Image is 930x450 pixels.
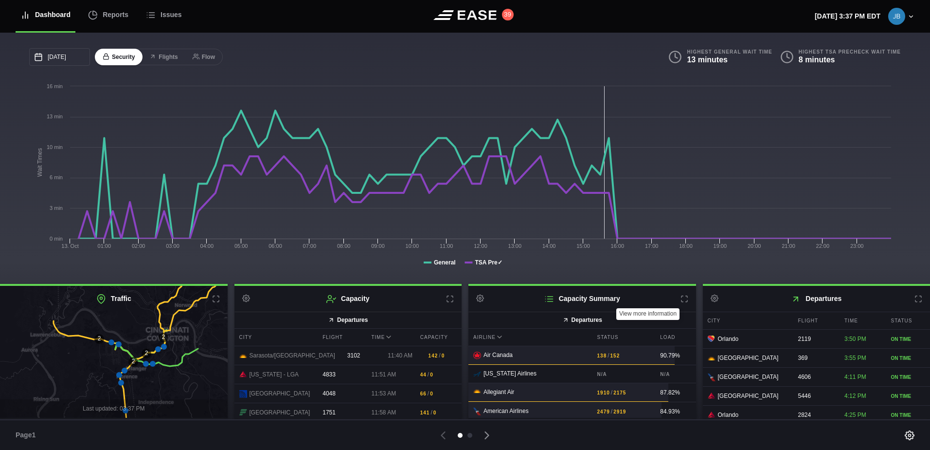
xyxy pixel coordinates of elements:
[439,351,440,360] span: /
[799,49,901,55] b: Highest TSA PreCheck Wait Time
[406,243,419,249] text: 10:00
[98,243,111,249] text: 01:00
[94,334,104,344] div: 2
[611,243,625,249] text: 16:00
[597,389,610,396] b: 1910
[132,243,145,249] text: 02:00
[891,374,926,381] div: ON TIME
[200,243,214,249] text: 04:00
[475,259,502,266] tspan: TSA Pre✓
[844,412,866,418] span: 4:25 PM
[250,389,310,398] span: [GEOGRAPHIC_DATA]
[474,243,487,249] text: 12:00
[645,243,659,249] text: 17:00
[440,243,453,249] text: 11:00
[660,371,691,378] b: N/A
[592,329,653,346] div: Status
[844,393,866,399] span: 4:12 PM
[371,243,385,249] text: 09:00
[679,243,693,249] text: 18:00
[442,352,445,359] b: 0
[342,346,380,365] div: 3102
[420,390,427,397] b: 66
[816,243,830,249] text: 22:00
[142,49,185,66] button: Flights
[718,354,779,362] span: [GEOGRAPHIC_DATA]
[891,336,926,343] div: ON TIME
[318,329,364,346] div: Flight
[508,243,522,249] text: 13:00
[597,352,607,359] b: 138
[303,243,317,249] text: 07:00
[429,352,438,359] b: 142
[660,388,691,397] div: 87.82%
[388,352,412,359] span: 11:40 AM
[142,349,151,358] div: 2
[687,49,772,55] b: Highest General Wait Time
[366,329,412,346] div: Time
[888,8,905,25] img: be0d2eec6ce3591e16d61ee7af4da0ae
[61,243,78,249] tspan: 13. Oct
[318,384,364,403] div: 4048
[234,329,316,346] div: City
[793,312,838,329] div: Flight
[434,259,456,266] tspan: General
[597,371,648,378] b: N/A
[793,406,838,424] div: 2824
[430,390,433,397] b: 0
[597,408,610,415] b: 2479
[16,430,40,440] span: Page 1
[430,408,432,417] span: /
[748,243,761,249] text: 20:00
[371,371,396,378] span: 11:51 AM
[844,336,866,342] span: 3:50 PM
[47,83,63,89] tspan: 16 min
[613,389,626,396] b: 2175
[185,49,223,66] button: Flow
[891,355,926,362] div: ON TIME
[718,373,779,381] span: [GEOGRAPHIC_DATA]
[891,393,926,400] div: ON TIME
[660,407,691,416] div: 84.93%
[793,330,838,348] div: 2119
[50,236,63,242] tspan: 0 min
[234,286,462,312] h2: Capacity
[714,243,727,249] text: 19:00
[433,409,437,416] b: 0
[337,243,351,249] text: 08:00
[611,407,612,416] span: /
[793,387,838,405] div: 5446
[844,355,866,361] span: 3:55 PM
[891,412,926,419] div: ON TIME
[95,49,143,66] button: Security
[318,365,364,384] div: 4833
[815,11,880,21] p: [DATE] 3:37 PM EDT
[718,392,779,400] span: [GEOGRAPHIC_DATA]
[415,329,462,346] div: Capacity
[50,205,63,211] tspan: 3 min
[428,370,429,379] span: /
[608,351,609,360] span: /
[430,371,433,378] b: 0
[159,333,168,342] div: 2
[502,9,514,20] button: 39
[610,352,620,359] b: 152
[687,56,728,64] b: 13 minutes
[234,243,248,249] text: 05:00
[844,374,866,380] span: 4:11 PM
[250,351,335,360] span: Sarasota/[GEOGRAPHIC_DATA]
[782,243,795,249] text: 21:00
[250,408,310,417] span: [GEOGRAPHIC_DATA]
[613,408,626,415] b: 2919
[29,48,90,66] input: mm/dd/yyyy
[793,368,838,386] div: 4606
[234,312,462,329] button: Departures
[718,411,739,419] span: Orlando
[371,390,396,397] span: 11:53 AM
[47,113,63,119] tspan: 13 min
[576,243,590,249] text: 15:00
[542,243,556,249] text: 14:00
[660,351,691,360] div: 90.79%
[420,409,430,416] b: 141
[483,389,514,395] span: Allegiant Air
